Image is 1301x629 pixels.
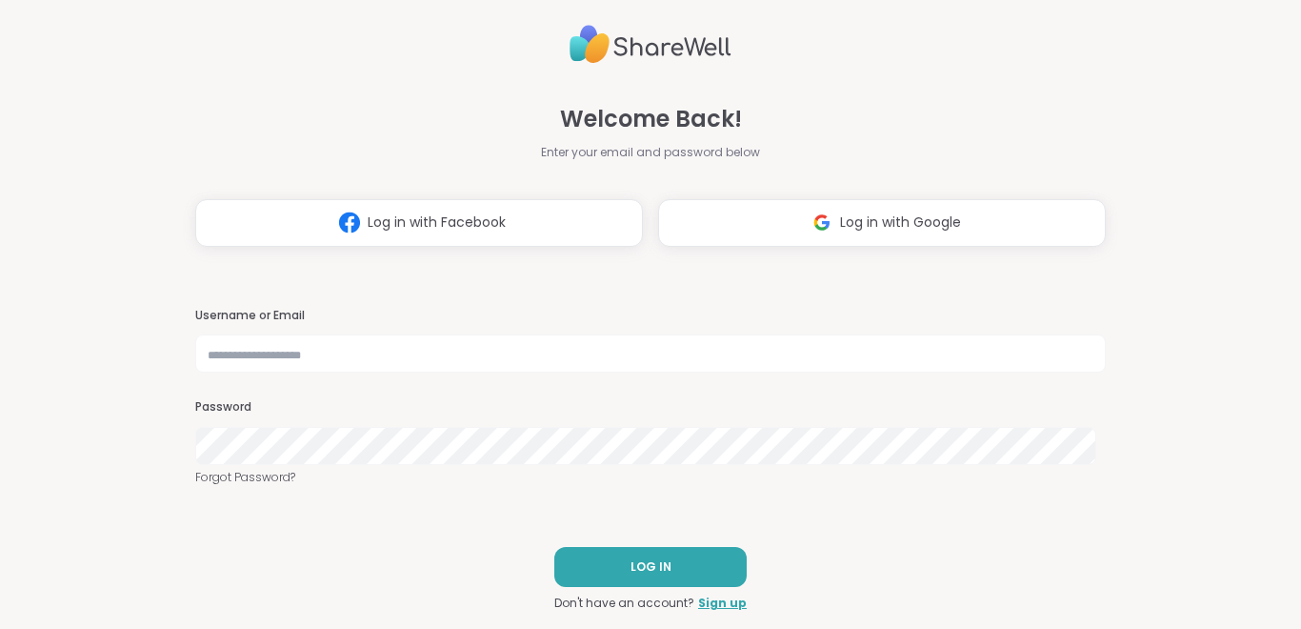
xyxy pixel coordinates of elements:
[560,102,742,136] span: Welcome Back!
[570,17,731,71] img: ShareWell Logo
[698,595,747,612] a: Sign up
[840,213,961,233] span: Log in with Google
[331,205,368,240] img: ShareWell Logomark
[658,199,1106,247] button: Log in with Google
[195,399,1106,416] h3: Password
[195,469,1106,486] a: Forgot Password?
[554,547,747,587] button: LOG IN
[195,199,643,247] button: Log in with Facebook
[541,144,760,161] span: Enter your email and password below
[554,595,694,612] span: Don't have an account?
[630,558,671,576] span: LOG IN
[368,213,506,233] span: Log in with Facebook
[804,205,840,240] img: ShareWell Logomark
[195,308,1106,324] h3: Username or Email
